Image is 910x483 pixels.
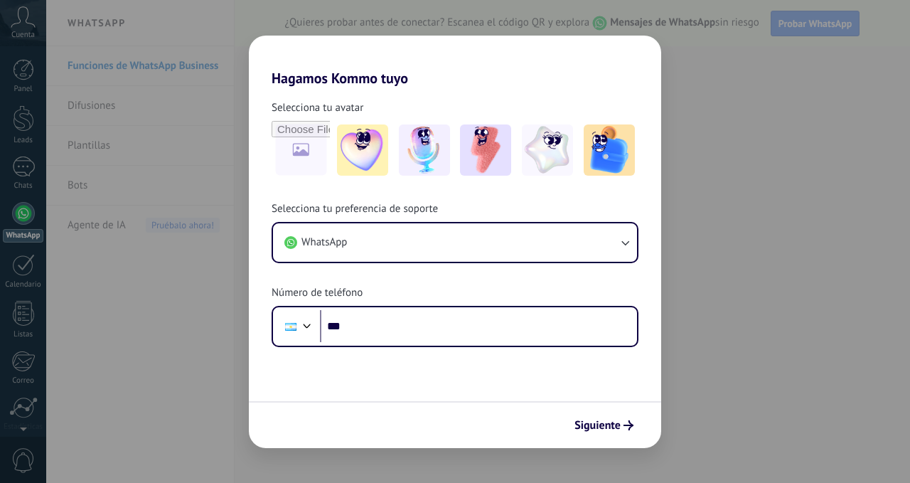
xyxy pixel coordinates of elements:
img: -5.jpeg [584,124,635,176]
span: Selecciona tu avatar [272,101,363,115]
img: -1.jpeg [337,124,388,176]
img: -3.jpeg [460,124,511,176]
h2: Hagamos Kommo tuyo [249,36,661,87]
span: Número de teléfono [272,286,363,300]
span: Selecciona tu preferencia de soporte [272,202,438,216]
img: -4.jpeg [522,124,573,176]
button: Siguiente [568,413,640,437]
div: Argentina: + 54 [277,312,304,341]
span: WhatsApp [301,235,347,250]
img: -2.jpeg [399,124,450,176]
span: Siguiente [574,420,621,430]
button: WhatsApp [273,223,637,262]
